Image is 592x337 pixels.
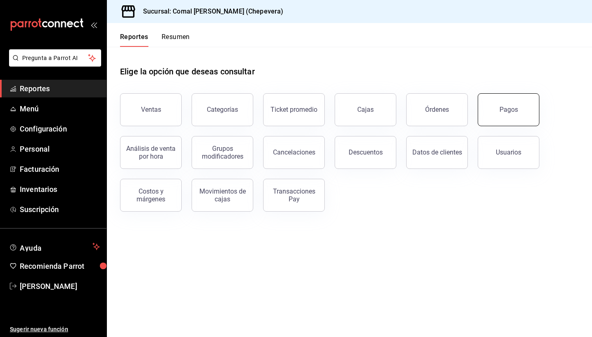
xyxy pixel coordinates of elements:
[120,33,190,47] div: navigation tabs
[478,93,539,126] button: Pagos
[273,148,315,156] div: Cancelaciones
[20,83,100,94] span: Reportes
[412,148,462,156] div: Datos de clientes
[20,143,100,155] span: Personal
[120,93,182,126] button: Ventas
[125,145,176,160] div: Análisis de venta por hora
[20,261,100,272] span: Recomienda Parrot
[9,49,101,67] button: Pregunta a Parrot AI
[20,123,100,134] span: Configuración
[478,136,539,169] button: Usuarios
[335,93,396,126] a: Cajas
[357,105,374,115] div: Cajas
[20,164,100,175] span: Facturación
[335,136,396,169] button: Descuentos
[268,187,319,203] div: Transacciones Pay
[192,136,253,169] button: Grupos modificadores
[263,93,325,126] button: Ticket promedio
[20,242,89,252] span: Ayuda
[20,103,100,114] span: Menú
[406,93,468,126] button: Órdenes
[192,179,253,212] button: Movimientos de cajas
[120,65,255,78] h1: Elige la opción que deseas consultar
[120,179,182,212] button: Costos y márgenes
[263,136,325,169] button: Cancelaciones
[10,325,100,334] span: Sugerir nueva función
[207,106,238,113] div: Categorías
[22,54,88,62] span: Pregunta a Parrot AI
[125,187,176,203] div: Costos y márgenes
[263,179,325,212] button: Transacciones Pay
[425,106,449,113] div: Órdenes
[120,136,182,169] button: Análisis de venta por hora
[406,136,468,169] button: Datos de clientes
[120,33,148,47] button: Reportes
[90,21,97,28] button: open_drawer_menu
[20,204,100,215] span: Suscripción
[197,145,248,160] div: Grupos modificadores
[20,281,100,292] span: [PERSON_NAME]
[496,148,521,156] div: Usuarios
[162,33,190,47] button: Resumen
[6,60,101,68] a: Pregunta a Parrot AI
[192,93,253,126] button: Categorías
[197,187,248,203] div: Movimientos de cajas
[349,148,383,156] div: Descuentos
[20,184,100,195] span: Inventarios
[136,7,283,16] h3: Sucursal: Comal [PERSON_NAME] (Chepevera)
[499,106,518,113] div: Pagos
[271,106,317,113] div: Ticket promedio
[141,106,161,113] div: Ventas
